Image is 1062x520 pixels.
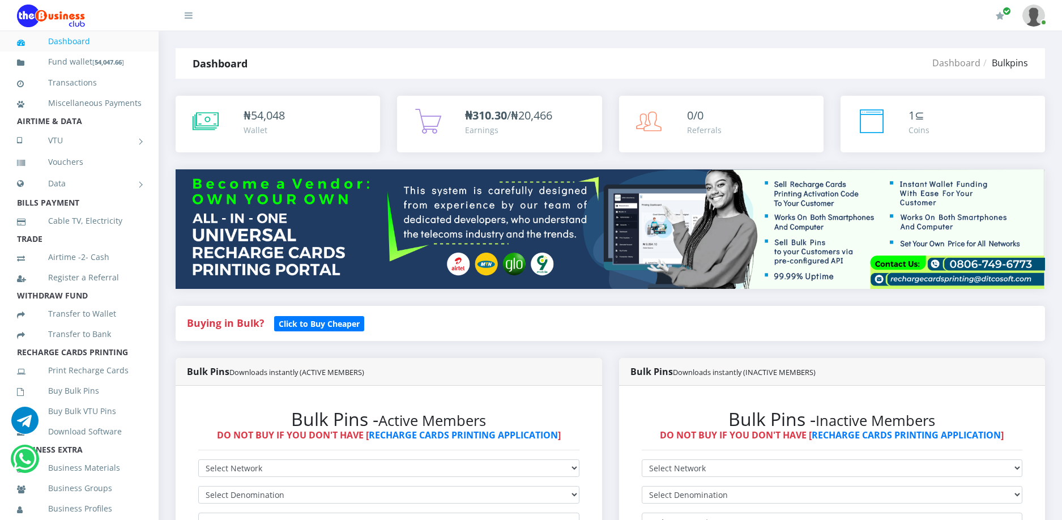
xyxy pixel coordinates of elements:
div: Coins [909,124,929,136]
a: Register a Referral [17,265,142,291]
a: Vouchers [17,149,142,175]
small: Downloads instantly (ACTIVE MEMBERS) [229,367,364,377]
img: Logo [17,5,85,27]
span: 1 [909,108,915,123]
small: [ ] [92,58,124,66]
a: Buy Bulk VTU Pins [17,398,142,424]
div: ₦ [244,107,285,124]
a: Download Software [17,419,142,445]
b: ₦310.30 [465,108,507,123]
a: Click to Buy Cheaper [274,316,364,330]
a: Business Groups [17,475,142,501]
span: /₦20,466 [465,108,552,123]
strong: Dashboard [193,57,248,70]
small: Downloads instantly (INACTIVE MEMBERS) [673,367,816,377]
a: Dashboard [932,57,980,69]
a: Transactions [17,70,142,96]
b: 54,047.66 [95,58,122,66]
span: Renew/Upgrade Subscription [1003,7,1011,15]
strong: DO NOT BUY IF YOU DON'T HAVE [ ] [660,429,1004,441]
img: multitenant_rcp.png [176,169,1045,289]
a: RECHARGE CARDS PRINTING APPLICATION [369,429,558,441]
a: Data [17,169,142,198]
span: 0/0 [687,108,703,123]
strong: Bulk Pins [630,365,816,378]
a: Fund wallet[54,047.66] [17,49,142,75]
a: Business Materials [17,455,142,481]
a: Print Recharge Cards [17,357,142,383]
a: VTU [17,126,142,155]
h2: Bulk Pins - [642,408,1023,430]
strong: Bulk Pins [187,365,364,378]
a: Buy Bulk Pins [17,378,142,404]
a: Airtime -2- Cash [17,244,142,270]
a: Transfer to Bank [17,321,142,347]
i: Renew/Upgrade Subscription [996,11,1004,20]
a: 0/0 Referrals [619,96,824,152]
small: Active Members [378,411,486,431]
div: Referrals [687,124,722,136]
a: Chat for support [13,454,36,472]
li: Bulkpins [980,56,1028,70]
a: Dashboard [17,28,142,54]
div: Earnings [465,124,552,136]
h2: Bulk Pins - [198,408,579,430]
strong: Buying in Bulk? [187,316,264,330]
a: Transfer to Wallet [17,301,142,327]
a: ₦310.30/₦20,466 Earnings [397,96,602,152]
small: Inactive Members [816,411,935,431]
div: Wallet [244,124,285,136]
strong: DO NOT BUY IF YOU DON'T HAVE [ ] [217,429,561,441]
div: ⊆ [909,107,929,124]
b: Click to Buy Cheaper [279,318,360,329]
span: 54,048 [251,108,285,123]
a: Miscellaneous Payments [17,90,142,116]
a: Chat for support [11,415,39,434]
a: Cable TV, Electricity [17,208,142,234]
a: ₦54,048 Wallet [176,96,380,152]
a: RECHARGE CARDS PRINTING APPLICATION [812,429,1001,441]
img: User [1022,5,1045,27]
